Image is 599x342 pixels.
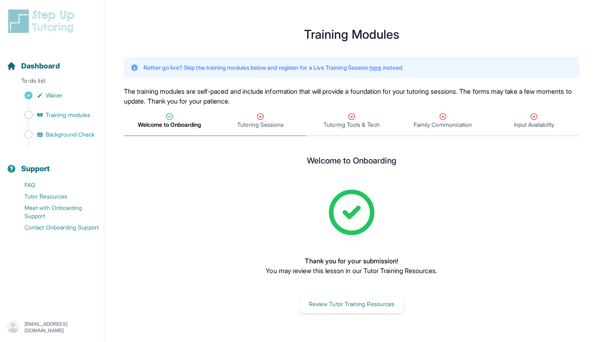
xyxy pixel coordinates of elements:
[7,60,60,72] a: Dashboard
[24,321,97,334] p: [EMAIL_ADDRESS][DOMAIN_NAME]
[370,64,381,71] a: here
[7,202,104,222] a: Meet with Onboarding Support
[3,47,101,75] button: Dashboard
[3,150,101,178] button: Support
[46,111,90,119] span: Training modules
[514,121,554,129] span: Input Availability
[299,295,404,313] button: Review Tutor Training Resources
[21,163,50,174] span: Support
[414,121,472,129] span: Family Communication
[7,222,104,233] a: Contact Onboarding Support
[237,121,284,129] span: Tutoring Sessions
[7,179,104,191] a: FAQ
[266,256,437,266] p: Thank you for your submission!
[124,86,579,106] p: The training modules are self-paced and include information that will provide a foundation for yo...
[46,130,95,139] span: Background Check
[7,129,104,140] a: Background Check
[7,8,79,34] img: logo
[266,266,437,276] p: You may review this lesson in our Tutor Training Resources.
[3,77,101,88] p: To-do list
[299,300,404,308] a: Review Tutor Training Resources
[46,91,63,99] span: Waiver
[124,29,579,39] h1: Training Modules
[324,121,379,129] span: Tutoring Tools & Tech
[124,106,579,136] nav: Tabs
[21,60,60,72] span: Dashboard
[307,156,396,169] h2: Welcome to Onboarding
[7,109,104,121] a: Training modules
[7,320,97,335] button: [EMAIL_ADDRESS][DOMAIN_NAME]
[7,191,104,202] a: Tutor Resources
[143,64,403,72] p: Rather go live? Skip the training modules below and register for a Live Training Session instead.
[7,90,104,101] a: Waiver
[138,121,201,129] span: Welcome to Onboarding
